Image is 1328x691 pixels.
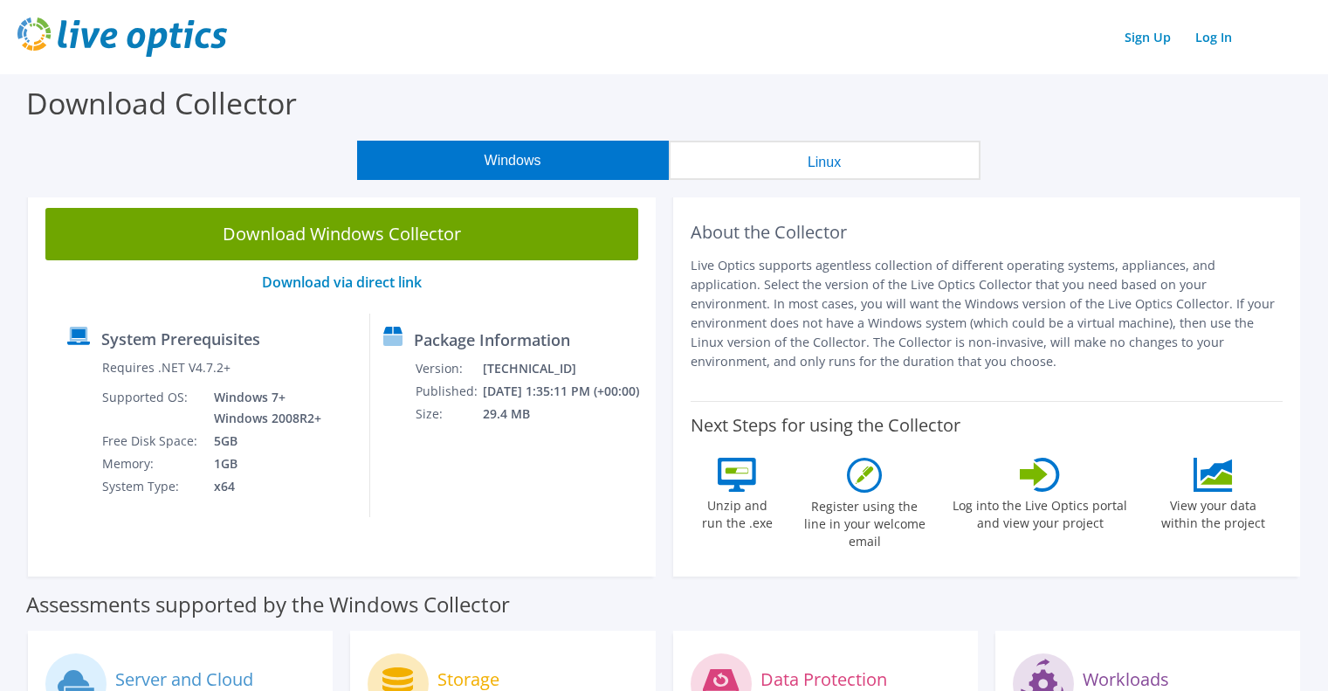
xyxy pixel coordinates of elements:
td: Free Disk Space: [101,430,201,453]
label: View your data within the project [1150,492,1276,532]
label: Requires .NET V4.7.2+ [102,359,231,377]
td: Windows 7+ Windows 2008R2+ [201,386,325,430]
label: Download Collector [26,83,297,123]
td: 5GB [201,430,325,453]
td: Version: [415,357,482,380]
label: Package Information [414,331,570,349]
td: Published: [415,380,482,403]
button: Linux [669,141,981,180]
td: System Type: [101,475,201,498]
label: Log into the Live Optics portal and view your project [952,492,1128,532]
label: Server and Cloud [115,671,253,688]
img: live_optics_svg.svg [17,17,227,57]
label: Assessments supported by the Windows Collector [26,596,510,613]
label: Workloads [1083,671,1169,688]
a: Log In [1187,24,1241,50]
a: Download via direct link [262,273,422,292]
p: Live Optics supports agentless collection of different operating systems, appliances, and applica... [691,256,1283,371]
button: Windows [357,141,669,180]
td: Size: [415,403,482,425]
a: Download Windows Collector [45,208,638,260]
h2: About the Collector [691,222,1283,243]
td: 1GB [201,453,325,475]
label: Data Protection [760,671,887,688]
label: System Prerequisites [101,330,260,348]
td: [DATE] 1:35:11 PM (+00:00) [482,380,648,403]
td: Memory: [101,453,201,475]
td: Supported OS: [101,386,201,430]
label: Register using the line in your welcome email [799,493,930,550]
td: x64 [201,475,325,498]
td: [TECHNICAL_ID] [482,357,648,380]
label: Next Steps for using the Collector [691,415,960,436]
td: 29.4 MB [482,403,648,425]
label: Storage [437,671,499,688]
a: Sign Up [1116,24,1180,50]
label: Unzip and run the .exe [697,492,777,532]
